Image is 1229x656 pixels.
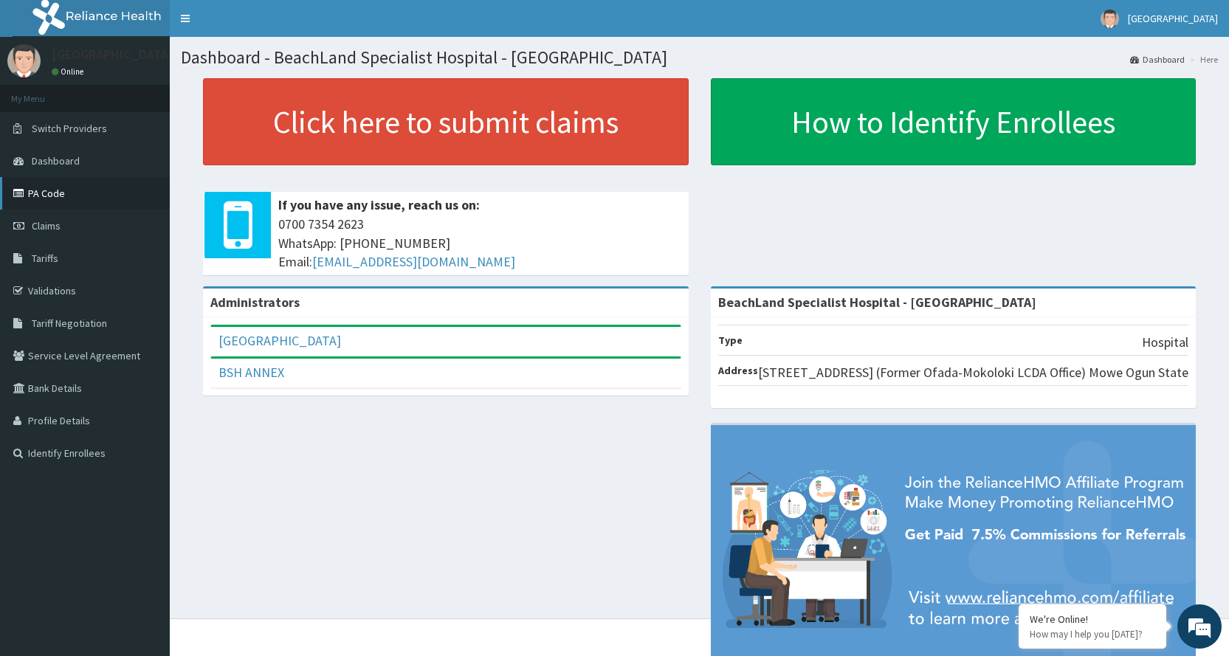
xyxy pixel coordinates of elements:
[203,78,689,165] a: Click here to submit claims
[218,364,284,381] a: BSH ANNEX
[1030,628,1155,641] p: How may I help you today?
[52,48,173,61] p: [GEOGRAPHIC_DATA]
[711,78,1197,165] a: How to Identify Enrollees
[32,219,61,232] span: Claims
[718,364,758,377] b: Address
[218,332,341,349] a: [GEOGRAPHIC_DATA]
[181,48,1218,67] h1: Dashboard - BeachLand Specialist Hospital - [GEOGRAPHIC_DATA]
[758,363,1188,382] p: [STREET_ADDRESS] (Former Ofada-Mokoloki LCDA Office) Mowe Ogun State
[718,294,1036,311] strong: BeachLand Specialist Hospital - [GEOGRAPHIC_DATA]
[278,215,681,272] span: 0700 7354 2623 WhatsApp: [PHONE_NUMBER] Email:
[718,334,743,347] b: Type
[32,122,107,135] span: Switch Providers
[1142,333,1188,352] p: Hospital
[32,154,80,168] span: Dashboard
[1128,12,1218,25] span: [GEOGRAPHIC_DATA]
[1101,10,1119,28] img: User Image
[32,317,107,330] span: Tariff Negotiation
[1030,612,1155,626] div: We're Online!
[278,196,480,213] b: If you have any issue, reach us on:
[1186,53,1218,66] li: Here
[1130,53,1185,66] a: Dashboard
[312,253,515,270] a: [EMAIL_ADDRESS][DOMAIN_NAME]
[7,44,41,77] img: User Image
[210,294,300,311] b: Administrators
[52,66,87,77] a: Online
[32,252,58,265] span: Tariffs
